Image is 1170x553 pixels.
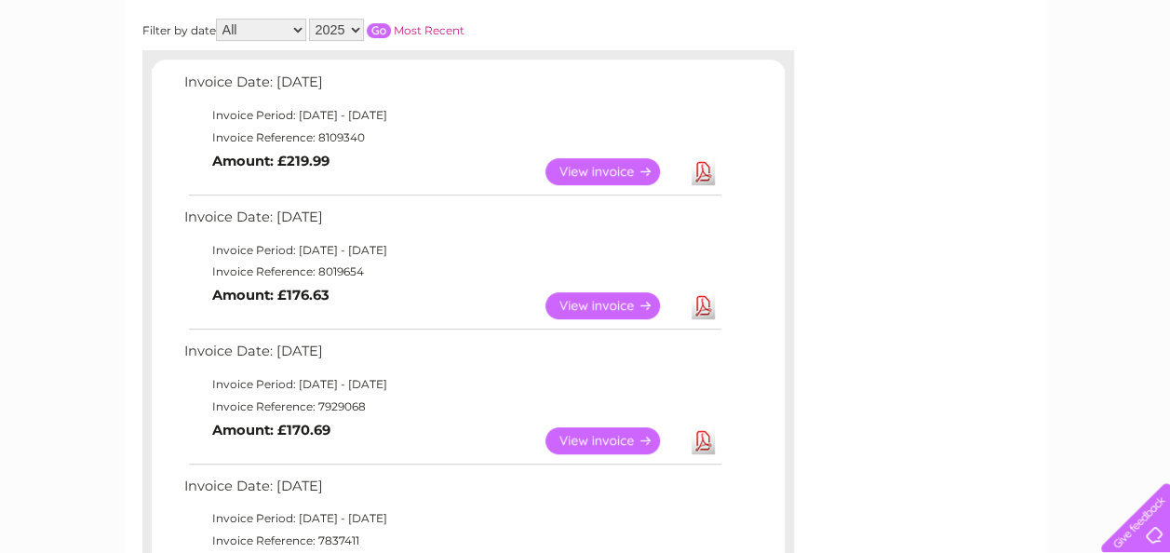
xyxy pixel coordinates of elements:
[692,158,715,185] a: Download
[212,153,329,169] b: Amount: £219.99
[545,158,682,185] a: View
[142,19,631,41] div: Filter by date
[180,261,724,283] td: Invoice Reference: 8019654
[842,79,878,93] a: Water
[180,474,724,508] td: Invoice Date: [DATE]
[212,287,329,303] b: Amount: £176.63
[180,70,724,104] td: Invoice Date: [DATE]
[545,292,682,319] a: View
[1109,79,1152,93] a: Log out
[180,239,724,262] td: Invoice Period: [DATE] - [DATE]
[1008,79,1035,93] a: Blog
[692,427,715,454] a: Download
[212,422,330,438] b: Amount: £170.69
[180,339,724,373] td: Invoice Date: [DATE]
[889,79,930,93] a: Energy
[394,23,464,37] a: Most Recent
[545,427,682,454] a: View
[180,373,724,396] td: Invoice Period: [DATE] - [DATE]
[41,48,136,105] img: logo.png
[180,104,724,127] td: Invoice Period: [DATE] - [DATE]
[180,205,724,239] td: Invoice Date: [DATE]
[1046,79,1092,93] a: Contact
[180,127,724,149] td: Invoice Reference: 8109340
[819,9,948,33] a: 0333 014 3131
[180,396,724,418] td: Invoice Reference: 7929068
[692,292,715,319] a: Download
[180,530,724,552] td: Invoice Reference: 7837411
[180,507,724,530] td: Invoice Period: [DATE] - [DATE]
[941,79,997,93] a: Telecoms
[146,10,1026,90] div: Clear Business is a trading name of Verastar Limited (registered in [GEOGRAPHIC_DATA] No. 3667643...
